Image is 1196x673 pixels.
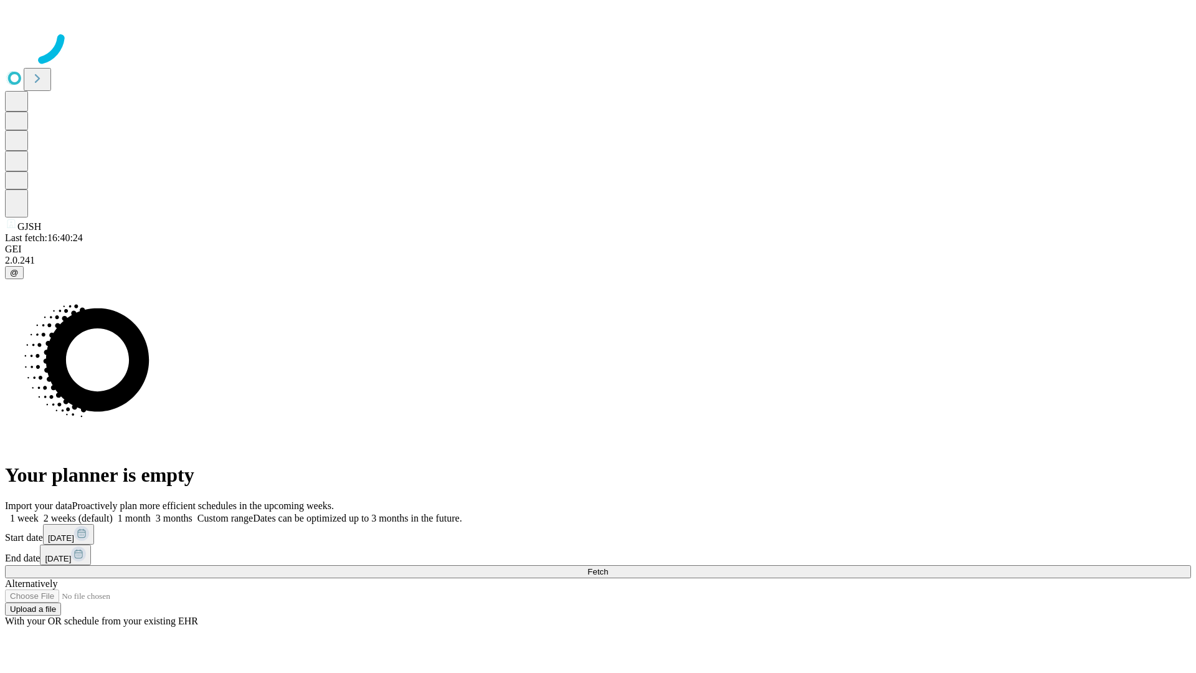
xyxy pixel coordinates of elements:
[197,513,253,523] span: Custom range
[45,554,71,563] span: [DATE]
[72,500,334,511] span: Proactively plan more efficient schedules in the upcoming weeks.
[156,513,192,523] span: 3 months
[48,533,74,543] span: [DATE]
[5,524,1191,545] div: Start date
[10,513,39,523] span: 1 week
[5,500,72,511] span: Import your data
[118,513,151,523] span: 1 month
[5,232,83,243] span: Last fetch: 16:40:24
[5,565,1191,578] button: Fetch
[5,244,1191,255] div: GEI
[253,513,462,523] span: Dates can be optimized up to 3 months in the future.
[10,268,19,277] span: @
[44,513,113,523] span: 2 weeks (default)
[5,616,198,626] span: With your OR schedule from your existing EHR
[587,567,608,576] span: Fetch
[5,603,61,616] button: Upload a file
[5,266,24,279] button: @
[17,221,41,232] span: GJSH
[5,578,57,589] span: Alternatively
[5,255,1191,266] div: 2.0.241
[5,464,1191,487] h1: Your planner is empty
[5,545,1191,565] div: End date
[40,545,91,565] button: [DATE]
[43,524,94,545] button: [DATE]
